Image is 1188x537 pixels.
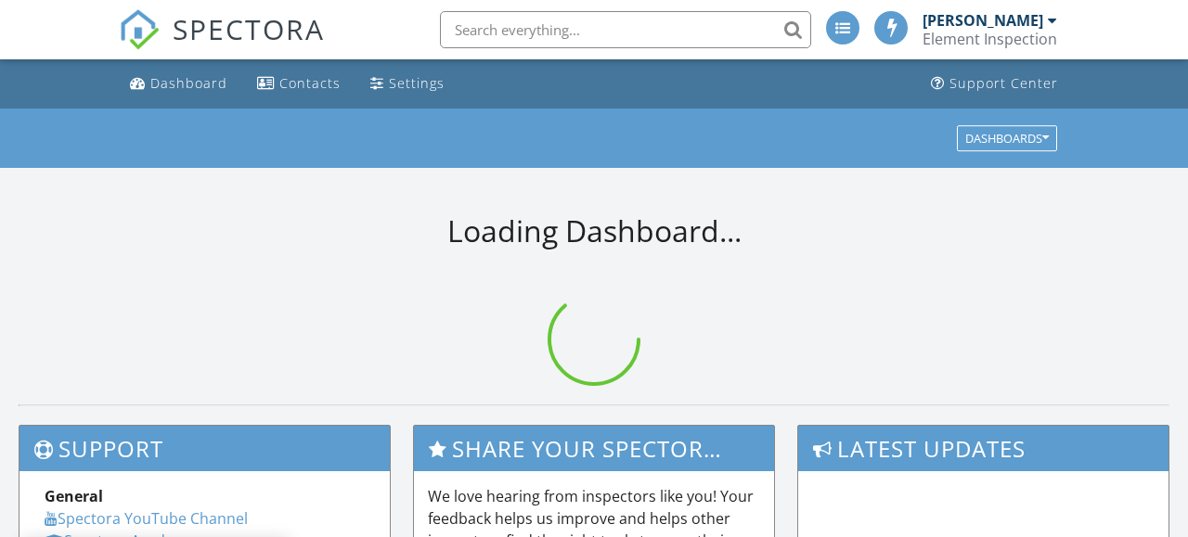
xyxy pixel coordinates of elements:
[949,74,1058,92] div: Support Center
[123,67,235,101] a: Dashboard
[363,67,452,101] a: Settings
[440,11,811,48] input: Search everything...
[150,74,227,92] div: Dashboard
[923,30,1057,48] div: Element Inspection
[923,11,1043,30] div: [PERSON_NAME]
[119,25,325,64] a: SPECTORA
[45,486,103,506] strong: General
[250,67,348,101] a: Contacts
[45,508,248,529] a: Spectora YouTube Channel
[173,9,325,48] span: SPECTORA
[414,426,773,471] h3: Share Your Spectora Experience
[19,426,390,471] h3: Support
[389,74,445,92] div: Settings
[965,132,1049,145] div: Dashboards
[798,426,1169,471] h3: Latest Updates
[279,74,341,92] div: Contacts
[923,67,1065,101] a: Support Center
[119,9,160,50] img: The Best Home Inspection Software - Spectora
[957,125,1057,151] button: Dashboards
